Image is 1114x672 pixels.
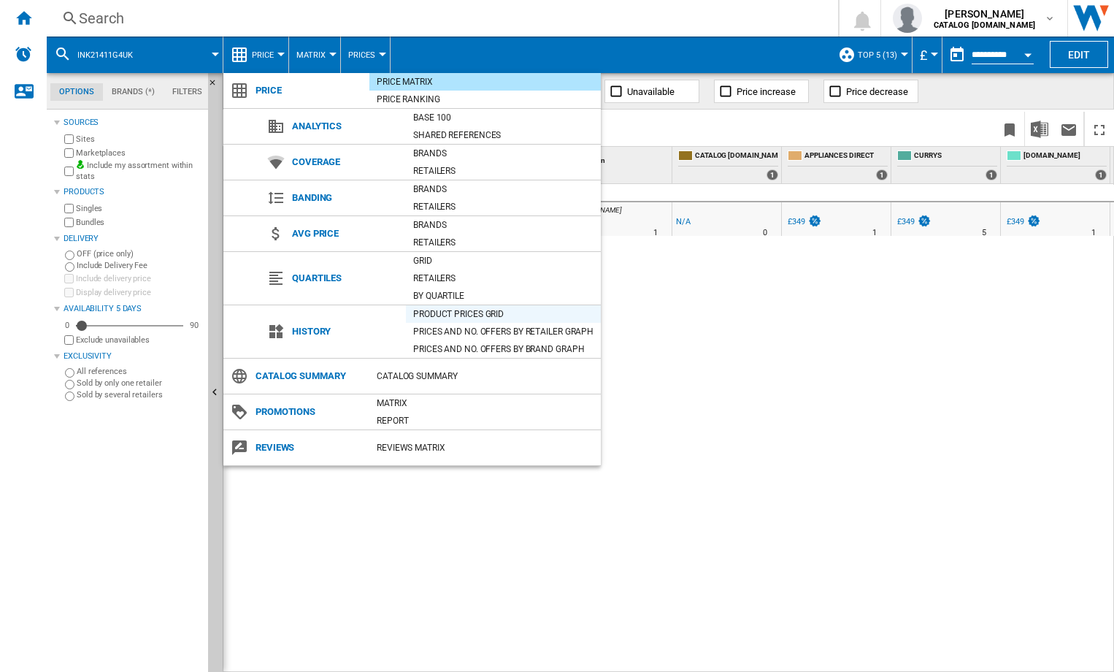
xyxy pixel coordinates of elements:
[406,271,601,286] div: Retailers
[406,324,601,339] div: Prices and No. offers by retailer graph
[406,199,601,214] div: Retailers
[406,110,601,125] div: Base 100
[285,321,406,342] span: History
[406,182,601,196] div: Brands
[248,80,369,101] span: Price
[406,128,601,142] div: Shared references
[406,218,601,232] div: Brands
[406,342,601,356] div: Prices and No. offers by brand graph
[369,440,601,455] div: REVIEWS Matrix
[406,164,601,178] div: Retailers
[406,253,601,268] div: Grid
[285,152,406,172] span: Coverage
[369,369,601,383] div: Catalog Summary
[406,289,601,303] div: By quartile
[369,75,601,89] div: Price Matrix
[369,396,601,411] div: Matrix
[285,268,406,289] span: Quartiles
[369,413,601,428] div: Report
[369,92,601,107] div: Price Ranking
[285,224,406,244] span: Avg price
[248,402,369,422] span: Promotions
[406,146,601,161] div: Brands
[248,366,369,386] span: Catalog Summary
[248,438,369,458] span: Reviews
[285,188,406,208] span: Banding
[406,307,601,321] div: Product prices grid
[406,235,601,250] div: Retailers
[285,116,406,137] span: Analytics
